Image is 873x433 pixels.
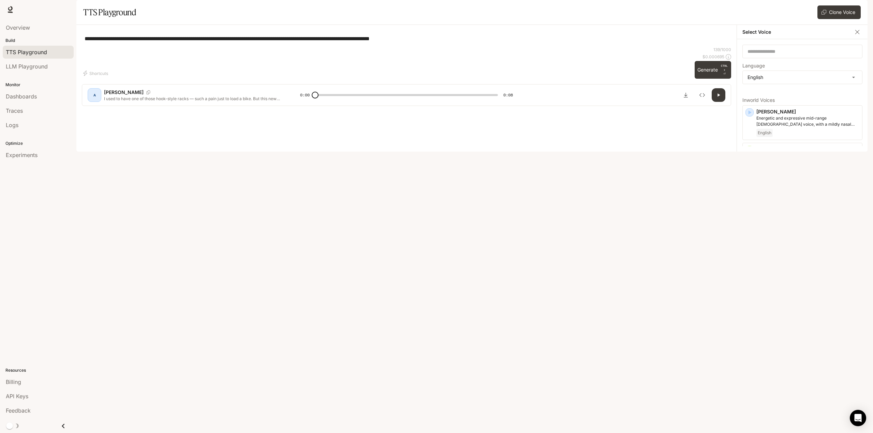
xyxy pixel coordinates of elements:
button: Shortcuts [82,68,111,79]
button: Clone Voice [817,5,861,19]
div: English [743,71,862,84]
p: $ 0.000695 [702,54,724,60]
button: Inspect [695,88,709,102]
div: Open Intercom Messenger [850,410,866,426]
p: [PERSON_NAME] [104,89,144,96]
span: English [756,129,773,137]
p: I used to have one of those hook-style racks — such a pain just to load a bike. But this new hitc... [104,96,284,102]
p: Language [742,63,765,68]
p: [PERSON_NAME] [756,146,859,153]
button: Download audio [679,88,693,102]
span: 0:08 [503,92,513,98]
div: A [89,90,100,100]
p: [PERSON_NAME] [756,108,859,115]
button: GenerateCTRL +⏎ [695,61,731,79]
button: Copy Voice ID [144,90,153,94]
p: Energetic and expressive mid-range male voice, with a mildly nasal quality [756,115,859,127]
p: CTRL + [721,64,728,72]
p: ⏎ [721,64,728,76]
p: Inworld Voices [742,98,862,103]
h1: TTS Playground [83,5,136,19]
span: 0:00 [300,92,310,98]
p: 139 / 1000 [713,47,731,52]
